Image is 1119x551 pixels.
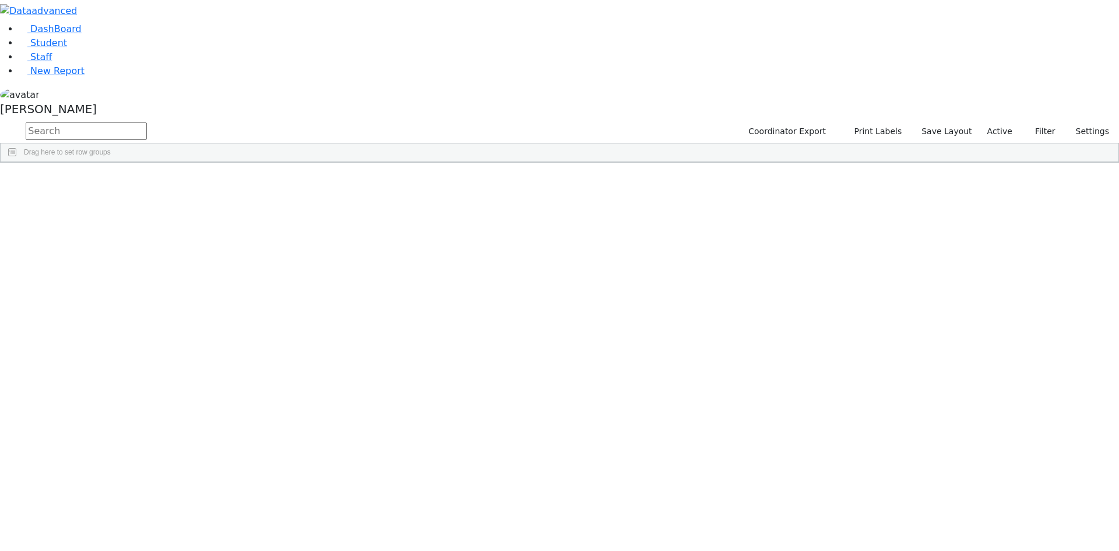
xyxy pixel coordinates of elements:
[19,65,85,76] a: New Report
[19,37,67,48] a: Student
[19,23,82,34] a: DashBoard
[30,51,52,62] span: Staff
[840,122,907,141] button: Print Labels
[1020,122,1061,141] button: Filter
[30,65,85,76] span: New Report
[19,51,52,62] a: Staff
[24,148,111,156] span: Drag here to set row groups
[1061,122,1114,141] button: Settings
[916,122,977,141] button: Save Layout
[741,122,831,141] button: Coordinator Export
[26,122,147,140] input: Search
[30,37,67,48] span: Student
[30,23,82,34] span: DashBoard
[982,122,1018,141] label: Active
